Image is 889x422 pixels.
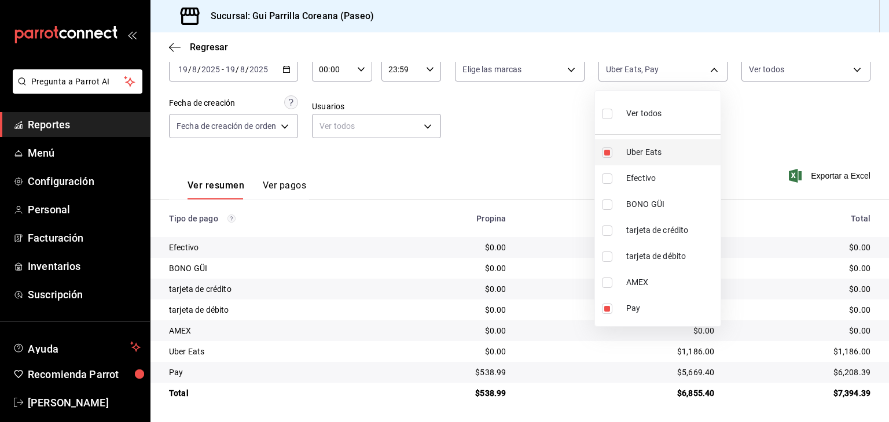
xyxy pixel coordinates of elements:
span: Uber Eats [626,146,716,158]
span: AMEX [626,276,716,288]
span: tarjeta de débito [626,250,716,262]
span: Pay [626,302,716,314]
span: tarjeta de crédito [626,224,716,236]
span: BONO GÜI [626,198,716,210]
span: Ver todos [626,108,662,120]
span: Efectivo [626,172,716,184]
